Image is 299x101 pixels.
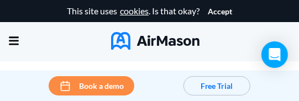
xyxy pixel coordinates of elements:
div: Open Intercom Messenger [261,41,288,68]
button: Book a demo [49,76,134,95]
button: Free Trial [183,76,250,95]
a: cookies [120,6,149,16]
button: Accept cookies [208,7,232,16]
img: AirMason Logo [111,32,200,50]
